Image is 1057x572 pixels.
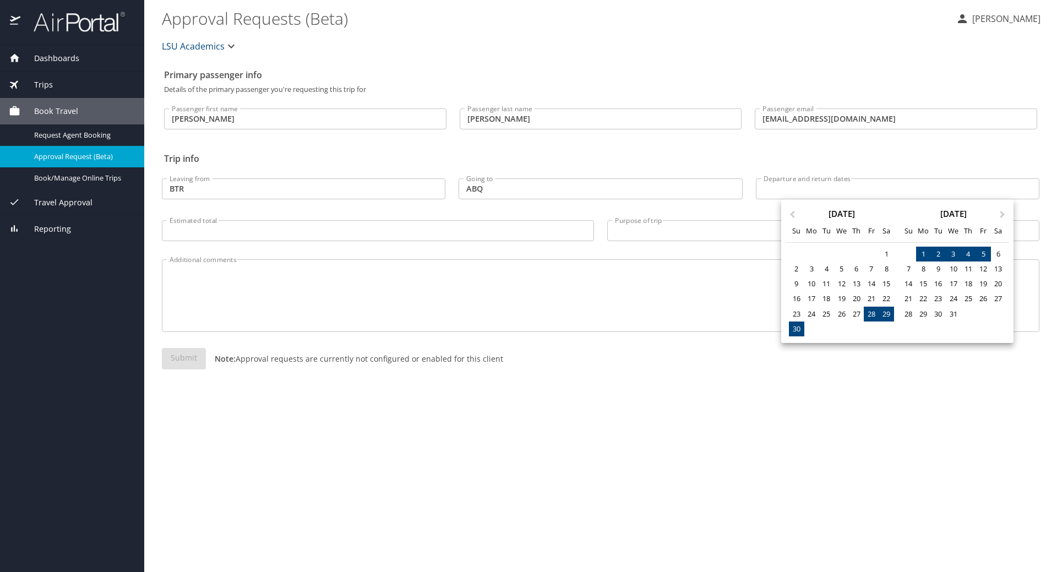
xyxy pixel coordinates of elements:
[961,262,976,276] div: Choose Thursday, December 11th, 2025
[834,307,849,322] div: Choose Wednesday, November 26th, 2025
[819,224,834,238] div: Tu
[931,291,946,306] div: Choose Tuesday, December 23rd, 2025
[961,291,976,306] div: Choose Thursday, December 25th, 2025
[901,247,1005,336] div: month 2025-12
[916,291,931,306] div: Choose Monday, December 22nd, 2025
[931,224,946,238] div: Tu
[834,262,849,276] div: Choose Wednesday, November 5th, 2025
[782,200,800,218] button: Previous Month
[789,276,804,291] div: Choose Sunday, November 9th, 2025
[849,291,864,306] div: Choose Thursday, November 20th, 2025
[916,247,931,262] div: Choose Monday, December 1st, 2025
[834,276,849,291] div: Choose Wednesday, November 12th, 2025
[789,224,804,238] div: Su
[901,291,916,306] div: Choose Sunday, December 21st, 2025
[804,224,819,238] div: Mo
[879,276,894,291] div: Choose Saturday, November 15th, 2025
[991,224,1006,238] div: Sa
[804,276,819,291] div: Choose Monday, November 10th, 2025
[864,262,879,276] div: Choose Friday, November 7th, 2025
[961,247,976,262] div: Choose Thursday, December 4th, 2025
[879,291,894,306] div: Choose Saturday, November 22nd, 2025
[976,276,990,291] div: Choose Friday, December 19th, 2025
[916,307,931,322] div: Choose Monday, December 29th, 2025
[931,307,946,322] div: Choose Tuesday, December 30th, 2025
[786,210,897,218] div: [DATE]
[916,262,931,276] div: Choose Monday, December 8th, 2025
[789,262,804,276] div: Choose Sunday, November 2nd, 2025
[946,291,961,306] div: Choose Wednesday, December 24th, 2025
[879,307,894,322] div: Choose Saturday, November 29th, 2025
[961,224,976,238] div: Th
[849,262,864,276] div: Choose Thursday, November 6th, 2025
[819,307,834,322] div: Choose Tuesday, November 25th, 2025
[879,224,894,238] div: Sa
[849,276,864,291] div: Choose Thursday, November 13th, 2025
[819,262,834,276] div: Choose Tuesday, November 4th, 2025
[864,307,879,322] div: Choose Friday, November 28th, 2025
[991,276,1006,291] div: Choose Saturday, December 20th, 2025
[916,276,931,291] div: Choose Monday, December 15th, 2025
[946,262,961,276] div: Choose Wednesday, December 10th, 2025
[976,291,990,306] div: Choose Friday, December 26th, 2025
[901,262,916,276] div: Choose Sunday, December 7th, 2025
[879,262,894,276] div: Choose Saturday, November 8th, 2025
[834,291,849,306] div: Choose Wednesday, November 19th, 2025
[946,224,961,238] div: We
[789,291,804,306] div: Choose Sunday, November 16th, 2025
[804,307,819,322] div: Choose Monday, November 24th, 2025
[864,291,879,306] div: Choose Friday, November 21st, 2025
[804,262,819,276] div: Choose Monday, November 3rd, 2025
[819,291,834,306] div: Choose Tuesday, November 18th, 2025
[976,247,990,262] div: Choose Friday, December 5th, 2025
[789,322,804,336] div: Choose Sunday, November 30th, 2025
[901,276,916,291] div: Choose Sunday, December 14th, 2025
[931,262,946,276] div: Choose Tuesday, December 9th, 2025
[961,276,976,291] div: Choose Thursday, December 18th, 2025
[789,307,804,322] div: Choose Sunday, November 23rd, 2025
[931,247,946,262] div: Choose Tuesday, December 2nd, 2025
[946,307,961,322] div: Choose Wednesday, December 31st, 2025
[991,247,1006,262] div: Choose Saturday, December 6th, 2025
[916,224,931,238] div: Mo
[804,291,819,306] div: Choose Monday, November 17th, 2025
[849,307,864,322] div: Choose Thursday, November 27th, 2025
[991,262,1006,276] div: Choose Saturday, December 13th, 2025
[901,307,916,322] div: Choose Sunday, December 28th, 2025
[834,224,849,238] div: We
[879,247,894,262] div: Choose Saturday, November 1st, 2025
[976,224,990,238] div: Fr
[931,276,946,291] div: Choose Tuesday, December 16th, 2025
[946,276,961,291] div: Choose Wednesday, December 17th, 2025
[897,210,1009,218] div: [DATE]
[849,224,864,238] div: Th
[995,200,1012,218] button: Next Month
[864,224,879,238] div: Fr
[901,224,916,238] div: Su
[991,291,1006,306] div: Choose Saturday, December 27th, 2025
[976,262,990,276] div: Choose Friday, December 12th, 2025
[789,247,893,336] div: month 2025-11
[864,276,879,291] div: Choose Friday, November 14th, 2025
[946,247,961,262] div: Choose Wednesday, December 3rd, 2025
[819,276,834,291] div: Choose Tuesday, November 11th, 2025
